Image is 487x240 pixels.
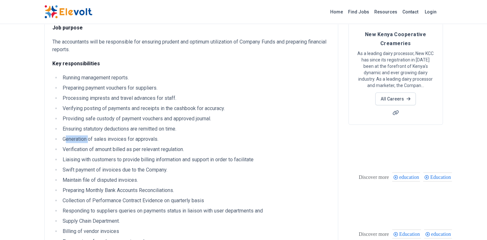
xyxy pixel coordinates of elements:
[61,228,330,235] li: Billing of vendor invoices
[61,105,330,112] li: Verifying posting of payments and receipts in the cashbook for accuracy.
[365,31,426,46] span: New Kenya Cooperative Creameries
[52,25,83,31] strong: Job purpose
[328,7,346,17] a: Home
[399,174,421,180] span: education
[359,230,389,239] div: These are topics related to the article that might interest you
[61,94,330,102] li: Processing imprests and travel advances for staff.
[61,156,330,164] li: Liaising with customers to provide billing information and support in order to facilitate
[44,5,92,19] img: Elevolt
[359,173,389,182] div: These are topics related to the article that might interest you
[52,38,330,53] p: The accountants will be responsible for ensuring prudent and optimum utilization of Company Funds...
[52,60,100,67] strong: Key responsibilities
[430,174,453,180] span: Education
[372,7,400,17] a: Resources
[400,7,421,17] a: Contact
[455,209,487,240] iframe: Chat Widget
[423,172,452,181] div: Education
[61,217,330,225] li: Supply Chain Department.
[421,5,440,18] a: Login
[61,135,330,143] li: Generation of sales invoices for approvals.
[61,74,330,82] li: Running management reports.
[61,207,330,215] li: Responding to suppliers queries on payments status in liaison with user departments and
[61,146,330,153] li: Verification of amount billed as per relevant regulation.
[431,231,453,237] span: education
[392,229,421,238] div: Education
[61,125,330,133] li: Ensuring statutory deductions are remitted on time.
[375,92,416,105] a: All Careers
[61,84,330,92] li: Preparing payment vouchers for suppliers.
[61,197,330,204] li: Collection of Performance Contract Evidence on quarterly basis
[392,172,420,181] div: education
[61,115,330,123] li: Providing safe custody of payment vouchers and approved journal.
[356,50,435,89] p: As a leading dairy processor, New KCC has since its registration in [DATE] been at the forefront ...
[399,231,422,237] span: Education
[61,176,330,184] li: Maintain file of disputed invoices.
[61,187,330,194] li: Preparing Monthly Bank Accounts Reconciliations.
[61,166,330,174] li: Swift payment of invoices due to the Company.
[424,229,452,238] div: education
[346,7,372,17] a: Find Jobs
